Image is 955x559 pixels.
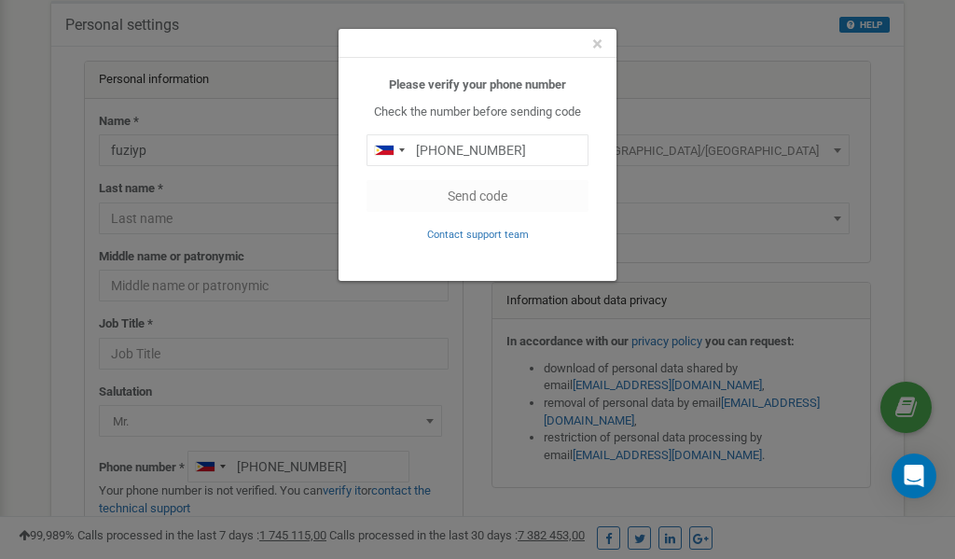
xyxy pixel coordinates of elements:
[592,33,602,55] span: ×
[427,227,529,241] a: Contact support team
[367,104,588,121] p: Check the number before sending code
[427,229,529,241] small: Contact support team
[367,180,588,212] button: Send code
[592,35,602,54] button: Close
[389,77,566,91] b: Please verify your phone number
[892,454,936,498] div: Open Intercom Messenger
[367,135,410,165] div: Telephone country code
[367,134,588,166] input: 0905 123 4567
